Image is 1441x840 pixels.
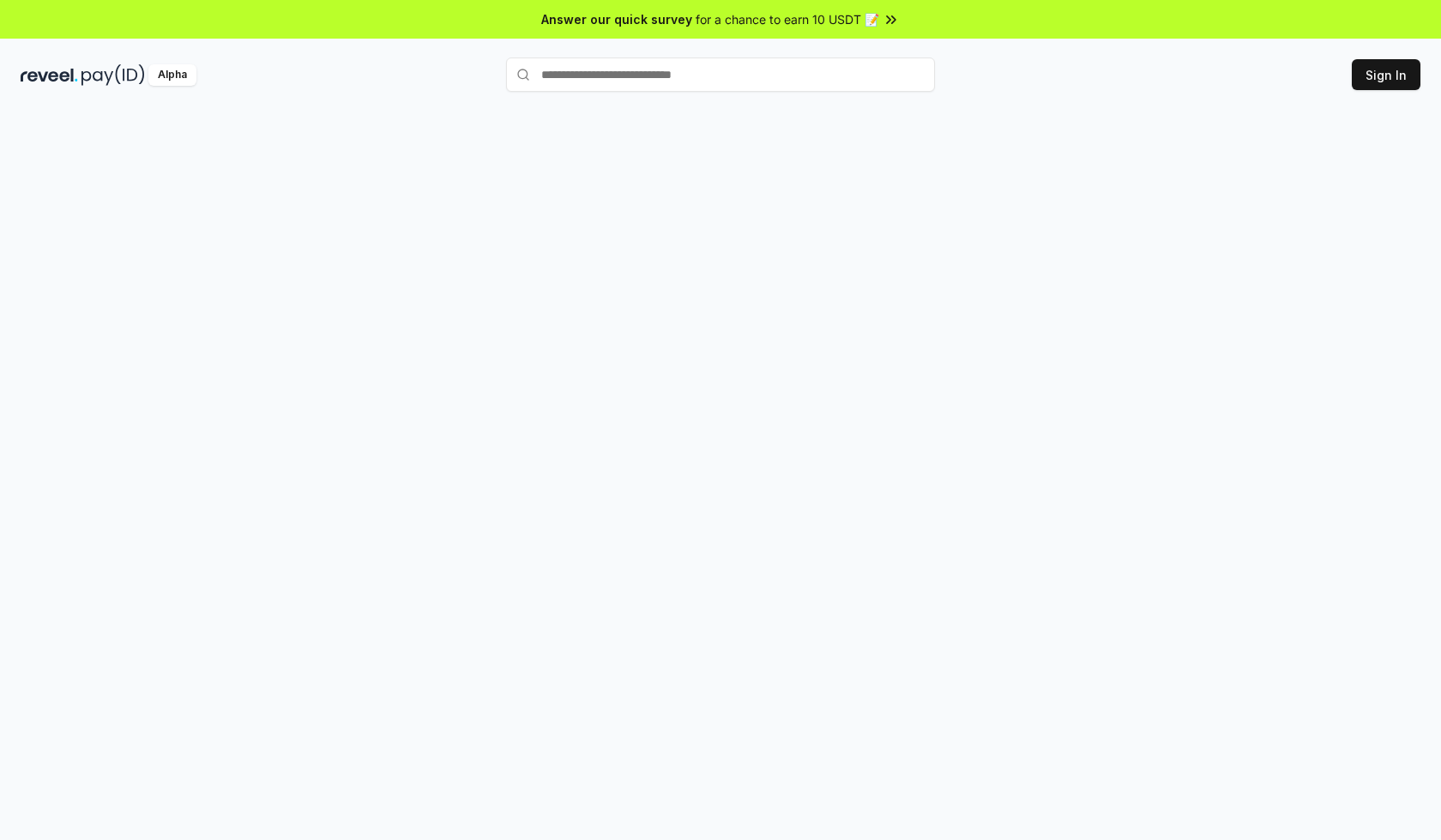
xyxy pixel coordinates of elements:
[1352,59,1420,90] button: Sign In
[148,64,196,86] div: Alpha
[696,10,879,28] span: for a chance to earn 10 USDT 📝
[541,10,692,28] span: Answer our quick survey
[21,64,78,86] img: reveel_dark
[81,64,145,86] img: pay_id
